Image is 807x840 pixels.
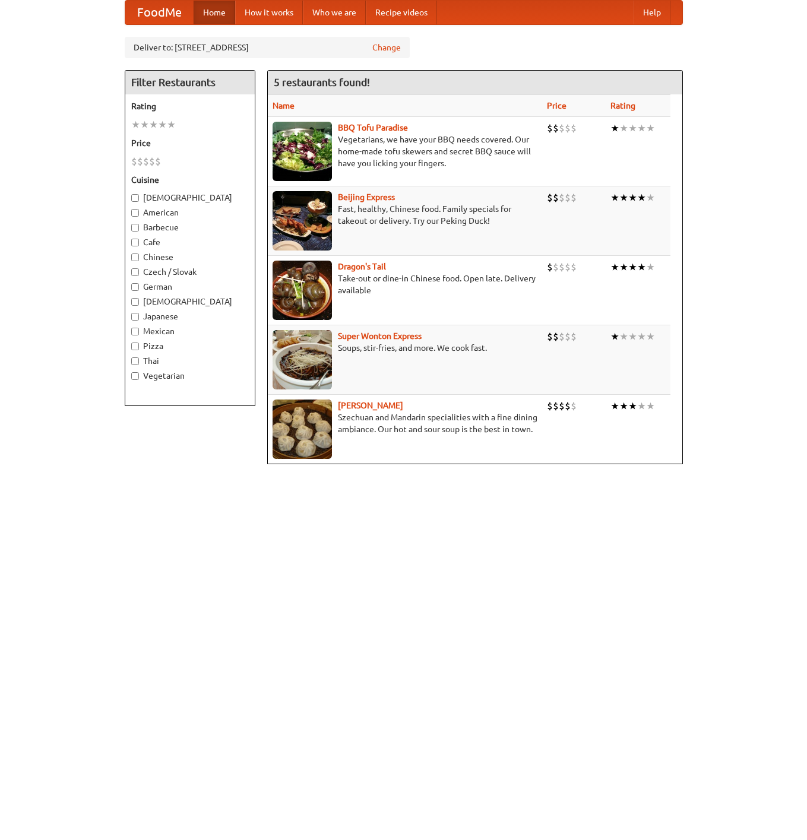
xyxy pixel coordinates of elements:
[547,400,553,413] li: $
[619,191,628,204] li: ★
[610,122,619,135] li: ★
[273,101,295,110] a: Name
[273,400,332,459] img: shandong.jpg
[646,122,655,135] li: ★
[273,122,332,181] img: tofuparadise.jpg
[372,42,401,53] a: Change
[125,1,194,24] a: FoodMe
[628,191,637,204] li: ★
[273,261,332,320] img: dragon.jpg
[167,118,176,131] li: ★
[610,400,619,413] li: ★
[131,268,139,276] input: Czech / Slovak
[137,155,143,168] li: $
[628,400,637,413] li: ★
[637,330,646,343] li: ★
[131,155,137,168] li: $
[565,330,571,343] li: $
[155,155,161,168] li: $
[559,122,565,135] li: $
[131,236,249,248] label: Cafe
[547,261,553,274] li: $
[131,357,139,365] input: Thai
[610,191,619,204] li: ★
[366,1,437,24] a: Recipe videos
[131,100,249,112] h5: Rating
[131,209,139,217] input: American
[131,343,139,350] input: Pizza
[338,401,403,410] a: [PERSON_NAME]
[143,155,149,168] li: $
[628,122,637,135] li: ★
[610,101,635,110] a: Rating
[131,174,249,186] h5: Cuisine
[131,281,249,293] label: German
[565,400,571,413] li: $
[131,298,139,306] input: [DEMOGRAPHIC_DATA]
[628,261,637,274] li: ★
[235,1,303,24] a: How it works
[571,261,577,274] li: $
[273,330,332,389] img: superwonton.jpg
[619,261,628,274] li: ★
[547,122,553,135] li: $
[571,330,577,343] li: $
[565,261,571,274] li: $
[637,191,646,204] li: ★
[338,331,422,341] a: Super Wonton Express
[131,325,249,337] label: Mexican
[131,221,249,233] label: Barbecue
[553,191,559,204] li: $
[149,118,158,131] li: ★
[619,122,628,135] li: ★
[338,123,408,132] a: BBQ Tofu Paradise
[547,191,553,204] li: $
[547,101,567,110] a: Price
[553,122,559,135] li: $
[131,340,249,352] label: Pizza
[628,330,637,343] li: ★
[553,400,559,413] li: $
[131,118,140,131] li: ★
[338,262,386,271] a: Dragon's Tail
[131,266,249,278] label: Czech / Slovak
[131,239,139,246] input: Cafe
[553,261,559,274] li: $
[619,330,628,343] li: ★
[637,261,646,274] li: ★
[571,122,577,135] li: $
[619,400,628,413] li: ★
[637,400,646,413] li: ★
[273,411,538,435] p: Szechuan and Mandarin specialities with a fine dining ambiance. Our hot and sour soup is the best...
[565,191,571,204] li: $
[158,118,167,131] li: ★
[547,330,553,343] li: $
[131,224,139,232] input: Barbecue
[274,77,370,88] ng-pluralize: 5 restaurants found!
[131,372,139,380] input: Vegetarian
[273,342,538,354] p: Soups, stir-fries, and more. We cook fast.
[131,310,249,322] label: Japanese
[131,137,249,149] h5: Price
[646,330,655,343] li: ★
[131,207,249,218] label: American
[131,328,139,335] input: Mexican
[273,191,332,251] img: beijing.jpg
[131,355,249,367] label: Thai
[559,400,565,413] li: $
[559,261,565,274] li: $
[125,37,410,58] div: Deliver to: [STREET_ADDRESS]
[338,192,395,202] a: Beijing Express
[646,400,655,413] li: ★
[140,118,149,131] li: ★
[131,283,139,291] input: German
[646,261,655,274] li: ★
[131,370,249,382] label: Vegetarian
[634,1,670,24] a: Help
[571,191,577,204] li: $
